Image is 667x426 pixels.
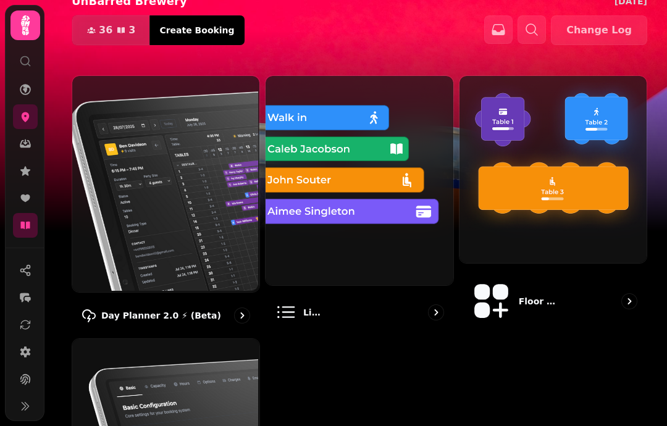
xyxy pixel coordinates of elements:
p: Floor Plans (beta) [519,295,561,307]
p: Day Planner 2.0 ⚡ (Beta) [101,309,221,322]
svg: go to [430,306,442,319]
svg: go to [236,309,248,322]
a: Floor Plans (beta)Floor Plans (beta) [459,75,647,333]
span: 36 [99,25,112,35]
span: 3 [128,25,135,35]
img: Day Planner 2.0 ⚡ (Beta) [71,75,258,291]
svg: go to [623,295,636,307]
a: Day Planner 2.0 ⚡ (Beta)Day Planner 2.0 ⚡ (Beta) [72,75,260,333]
span: Create Booking [159,26,234,35]
img: Floor Plans (beta) [458,75,645,262]
button: Create Booking [149,15,244,45]
img: List view [264,75,451,284]
a: List viewList view [265,75,453,333]
span: Change Log [566,25,632,35]
button: 363 [72,15,150,45]
p: List view [303,306,324,319]
button: Change Log [551,15,647,45]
